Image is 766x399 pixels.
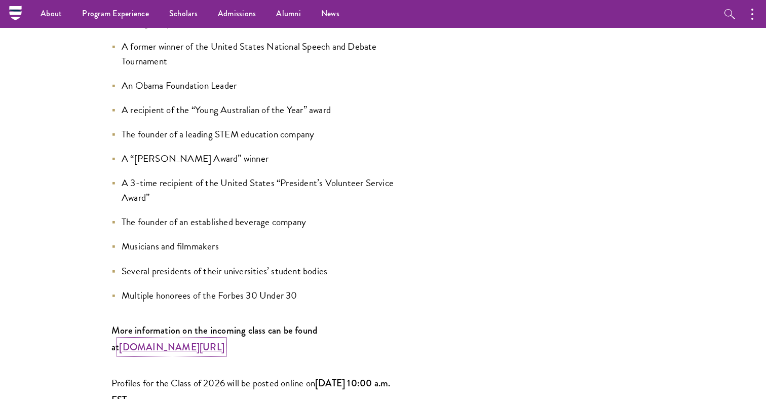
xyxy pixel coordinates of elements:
[111,78,400,93] li: An Obama Foundation Leader
[119,340,224,354] strong: [DOMAIN_NAME][URL]
[111,127,400,141] li: The founder of a leading STEM education company
[111,288,400,303] li: Multiple honorees of the Forbes 30 Under 30
[111,151,400,166] li: A “[PERSON_NAME] Award” winner
[111,39,400,68] li: A former winner of the United States National Speech and Debate Tournament
[119,340,224,354] a: [DOMAIN_NAME][URL]
[111,102,400,117] li: A recipient of the “Young Australian of the Year” award
[111,323,317,354] strong: More information on the incoming class can be found at
[111,214,400,229] li: The founder of an established beverage company
[111,239,400,253] li: Musicians and filmmakers
[111,175,400,205] li: A 3-time recipient of the United States “President’s Volunteer Service Award”
[111,264,400,278] li: Several presidents of their universities’ student bodies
